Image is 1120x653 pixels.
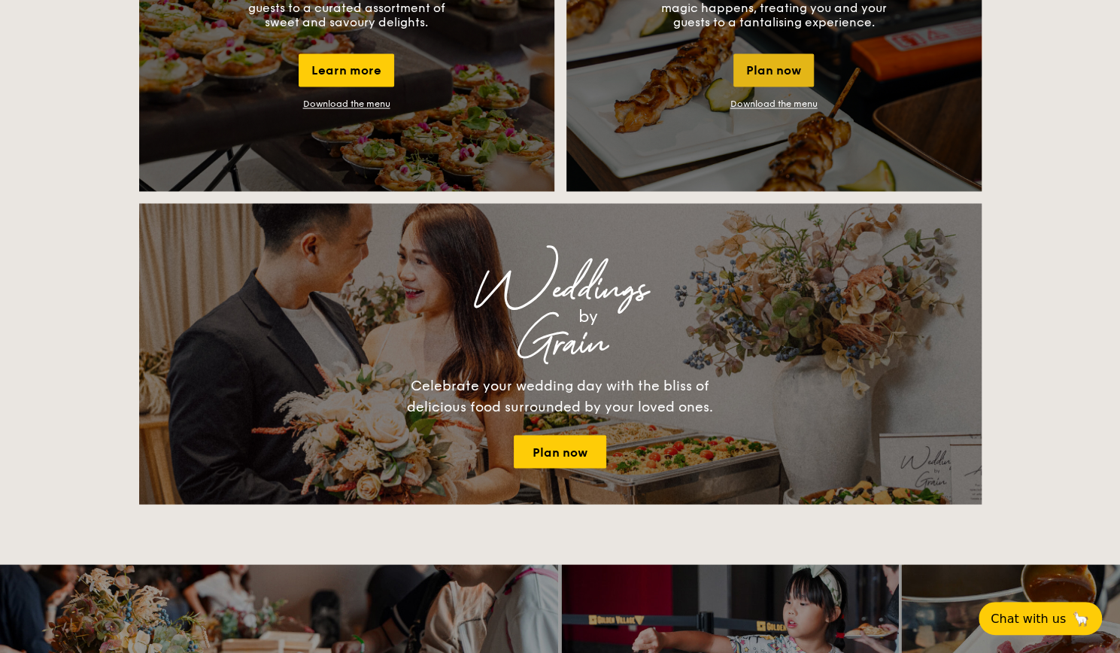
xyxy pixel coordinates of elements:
button: Chat with us🦙 [979,602,1102,635]
a: Download the menu [303,99,390,109]
div: Celebrate your wedding day with the bliss of delicious food surrounded by your loved ones. [391,375,730,417]
div: Grain [272,330,849,357]
span: Chat with us [991,612,1066,626]
div: Learn more [299,53,394,87]
div: Plan now [733,53,814,87]
a: Plan now [514,435,606,468]
span: 🦙 [1072,610,1090,627]
div: Weddings [272,275,849,302]
a: Download the menu [730,99,818,109]
div: by [327,302,849,330]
